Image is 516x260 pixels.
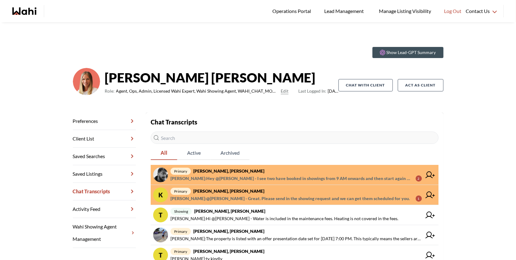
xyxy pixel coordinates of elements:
button: Active [177,146,211,160]
button: All [151,146,177,160]
span: Role: [105,87,115,95]
span: Last Logged In: [298,88,326,94]
img: 0f07b375cde2b3f9.png [73,68,100,95]
strong: [PERSON_NAME], [PERSON_NAME] [193,168,264,174]
button: Chat with client [338,79,393,91]
button: Edit [281,87,288,95]
span: [PERSON_NAME] : @[PERSON_NAME] - Great. Please send in the showing request and we can get them sc... [170,195,410,202]
button: Act as Client [398,79,443,91]
img: chat avatar [153,167,168,182]
a: Wahi Showing Agent Management [73,218,136,248]
div: T [153,208,168,222]
a: primary[PERSON_NAME], [PERSON_NAME][PERSON_NAME]:The property is listed with an offer presentatio... [151,225,438,245]
a: Preferences [73,112,136,130]
span: Active [177,146,211,159]
strong: Chat Transcripts [151,118,197,126]
img: chat avatar [153,228,168,242]
div: K [153,187,168,202]
div: 2 [416,175,422,182]
strong: [PERSON_NAME], [PERSON_NAME] [193,229,264,234]
span: primary [170,168,191,175]
p: Show Lead-GPT Summary [387,49,436,56]
a: Saved Searches [73,148,136,165]
span: showing [170,208,192,215]
a: Activity Feed [73,200,136,218]
div: 1 [416,195,422,202]
button: Archived [211,146,250,160]
span: Manage Listing Visibility [377,7,433,15]
span: [DATE] [298,87,338,95]
a: Kprimary[PERSON_NAME], [PERSON_NAME][PERSON_NAME]:@[PERSON_NAME] - Great. Please send in the show... [151,185,438,205]
span: All [151,146,177,159]
strong: [PERSON_NAME], [PERSON_NAME] [193,249,264,254]
span: primary [170,228,191,235]
strong: [PERSON_NAME], [PERSON_NAME] [193,188,264,194]
span: Operations Portal [272,7,313,15]
a: Tshowing[PERSON_NAME], [PERSON_NAME][PERSON_NAME]:Hi @[PERSON_NAME] - Water is included in the ma... [151,205,438,225]
a: primary[PERSON_NAME], [PERSON_NAME][PERSON_NAME]:Hey @[PERSON_NAME] - I see two have booked in sh... [151,165,438,185]
span: Archived [211,146,250,159]
strong: [PERSON_NAME] [PERSON_NAME] [105,68,338,87]
a: Wahi homepage [12,7,36,15]
span: Lead Management [324,7,366,15]
a: Saved Listings [73,165,136,183]
a: Client List [73,130,136,148]
a: Chat Transcripts [73,183,136,200]
button: Show Lead-GPT Summary [372,47,443,58]
span: primary [170,248,191,255]
input: Search [151,132,438,144]
span: primary [170,188,191,195]
span: [PERSON_NAME] : Hi @[PERSON_NAME] - Water is included in the maintenance fees. Heating is not cov... [170,215,398,222]
span: Agent, Ops, Admin, Licensed Wahi Expert, Wahi Showing Agent, WAHI_CHAT_MODERATOR [116,87,279,95]
span: [PERSON_NAME] : The property is listed with an offer presentation date set for [DATE] 7:00 PM. Th... [170,235,422,242]
strong: [PERSON_NAME], [PERSON_NAME] [194,208,265,214]
span: Log Out [444,7,461,15]
span: [PERSON_NAME] : Hey @[PERSON_NAME] - I see two have booked in showings from 9 AM onwards and then... [170,175,411,182]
